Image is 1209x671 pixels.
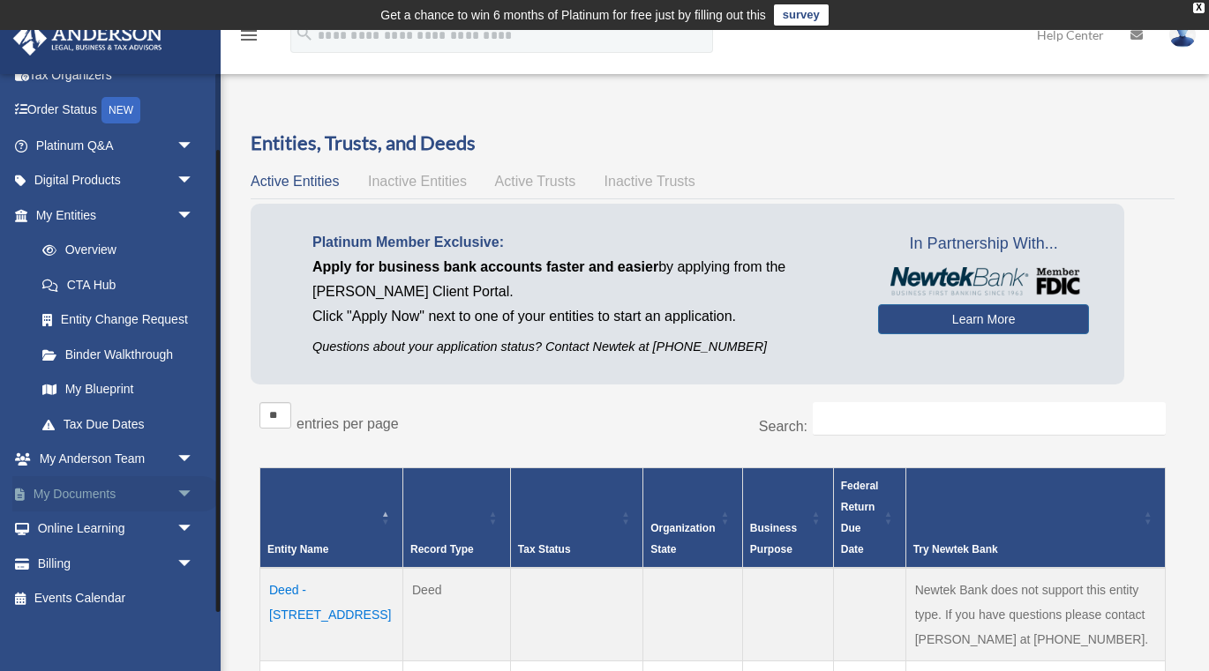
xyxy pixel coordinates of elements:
span: arrow_drop_down [176,546,212,582]
span: Federal Return Due Date [841,480,879,555]
a: CTA Hub [25,267,212,302]
span: arrow_drop_down [176,511,212,548]
p: Platinum Member Exclusive: [312,230,852,255]
span: arrow_drop_down [176,163,212,199]
th: Federal Return Due Date: Activate to sort [833,467,905,568]
th: Entity Name: Activate to invert sorting [260,467,403,568]
span: Record Type [410,543,474,555]
span: Organization State [650,522,715,555]
span: arrow_drop_down [176,442,212,478]
th: Try Newtek Bank : Activate to sort [905,467,1165,568]
a: Platinum Q&Aarrow_drop_down [12,128,221,163]
img: NewtekBankLogoSM.png [887,267,1080,295]
div: Get a chance to win 6 months of Platinum for free just by filling out this [380,4,766,26]
i: menu [238,25,259,46]
i: search [295,24,314,43]
a: Digital Productsarrow_drop_down [12,163,221,198]
a: Tax Due Dates [25,406,212,442]
th: Tax Status: Activate to sort [510,467,642,568]
span: arrow_drop_down [176,128,212,164]
a: Order StatusNEW [12,93,221,129]
a: Tax Organizers [12,57,221,93]
td: Newtek Bank does not support this entity type. If you have questions please contact [PERSON_NAME]... [905,568,1165,661]
h3: Entities, Trusts, and Deeds [251,130,1175,157]
label: entries per page [297,416,399,431]
td: Deed - [STREET_ADDRESS] [260,568,403,661]
div: NEW [101,97,140,123]
span: Tax Status [518,543,571,555]
label: Search: [759,419,807,434]
span: Inactive Entities [368,174,467,189]
span: Business Purpose [750,522,797,555]
a: Entity Change Request [25,302,212,338]
img: Anderson Advisors Platinum Portal [8,21,168,56]
td: Deed [402,568,510,661]
span: Inactive Trusts [604,174,695,189]
span: In Partnership With... [878,230,1089,258]
span: Entity Name [267,543,328,555]
span: Apply for business bank accounts faster and easier [312,259,658,274]
a: Learn More [878,304,1089,334]
span: arrow_drop_down [176,198,212,234]
a: menu [238,31,259,46]
img: User Pic [1169,22,1196,48]
a: survey [774,4,829,26]
span: arrow_drop_down [176,476,212,512]
a: Online Learningarrow_drop_down [12,511,221,547]
th: Organization State: Activate to sort [643,467,743,568]
a: Binder Walkthrough [25,337,212,372]
a: My Blueprint [25,372,212,407]
a: Events Calendar [12,581,221,616]
a: My Entitiesarrow_drop_down [12,198,212,233]
a: Overview [25,233,203,268]
div: Try Newtek Bank [913,539,1138,560]
th: Record Type: Activate to sort [402,467,510,568]
th: Business Purpose: Activate to sort [742,467,833,568]
p: Questions about your application status? Contact Newtek at [PHONE_NUMBER] [312,336,852,358]
span: Active Trusts [495,174,576,189]
p: Click "Apply Now" next to one of your entities to start an application. [312,304,852,329]
a: My Anderson Teamarrow_drop_down [12,442,221,477]
span: Active Entities [251,174,339,189]
p: by applying from the [PERSON_NAME] Client Portal. [312,255,852,304]
a: Billingarrow_drop_down [12,546,221,581]
div: close [1193,3,1205,13]
a: My Documentsarrow_drop_down [12,476,221,511]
